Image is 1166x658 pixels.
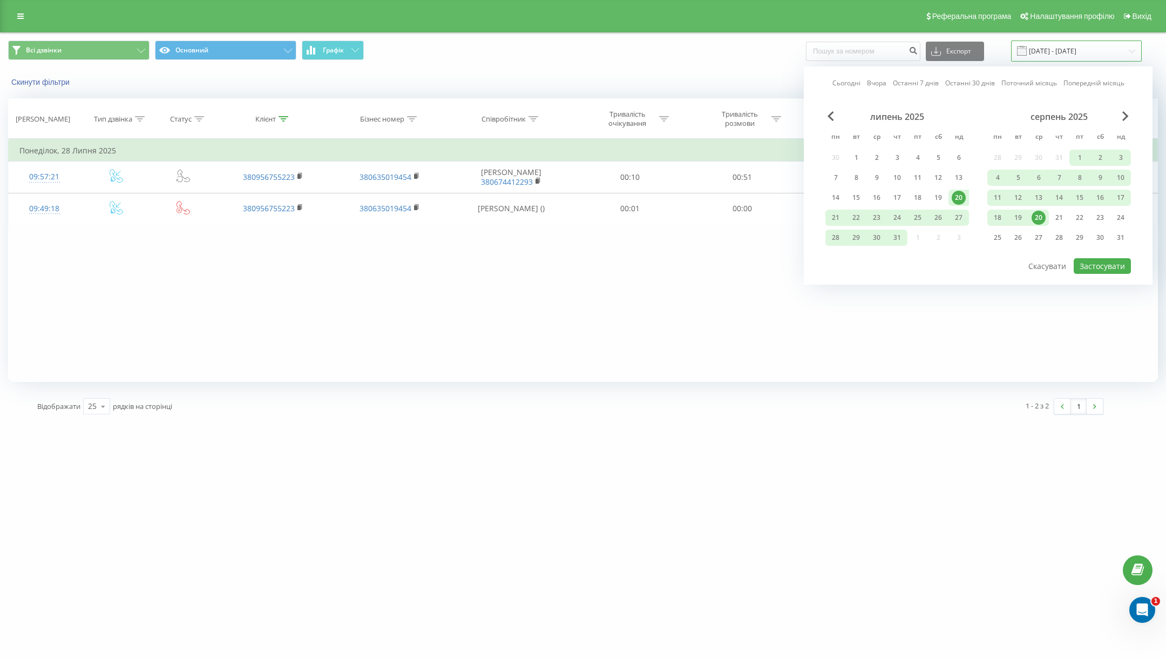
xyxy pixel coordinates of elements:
div: 23 [1093,211,1107,225]
button: Застосувати [1074,258,1131,274]
div: 30 [870,231,884,245]
div: Бізнес номер [360,115,404,124]
div: пн 21 лип 2025 р. [825,210,846,226]
span: Всі дзвінки [26,46,62,55]
span: рядків на сторінці [113,401,172,411]
div: чт 24 лип 2025 р. [887,210,907,226]
td: 00:00 [686,193,798,224]
a: 1 [1070,399,1087,414]
abbr: середа [1031,130,1047,146]
div: вт 5 серп 2025 р. [1008,170,1028,186]
div: 28 [1052,231,1066,245]
div: 30 [1093,231,1107,245]
div: вт 1 лип 2025 р. [846,150,866,166]
div: чт 28 серп 2025 р. [1049,230,1069,246]
div: 3 [1114,151,1128,165]
div: нд 17 серп 2025 р. [1110,190,1131,206]
a: Останні 30 днів [945,78,995,88]
div: 14 [829,191,843,205]
div: 1 [1073,151,1087,165]
div: нд 3 серп 2025 р. [1110,150,1131,166]
a: 380956755223 [243,203,295,213]
div: чт 14 серп 2025 р. [1049,190,1069,206]
a: 380674412293 [481,177,533,187]
div: нд 10 серп 2025 р. [1110,170,1131,186]
div: 2 [870,151,884,165]
div: серпень 2025 [987,111,1131,122]
div: 28 [829,231,843,245]
div: 14 [1052,191,1066,205]
div: пт 11 лип 2025 р. [907,170,928,186]
span: Вихід [1133,12,1151,21]
div: нд 24 серп 2025 р. [1110,210,1131,226]
a: 380635019454 [360,172,411,182]
td: 00:01 [574,193,686,224]
div: вт 8 лип 2025 р. [846,170,866,186]
td: 00:10 [574,162,686,193]
div: сб 2 серп 2025 р. [1090,150,1110,166]
div: 17 [890,191,904,205]
abbr: неділя [951,130,967,146]
div: пт 29 серп 2025 р. [1069,230,1090,246]
div: Тип дзвінка [94,115,132,124]
div: липень 2025 [825,111,969,122]
div: 10 [890,171,904,185]
div: 19 [931,191,945,205]
div: пт 22 серп 2025 р. [1069,210,1090,226]
span: 1 [1151,597,1160,606]
div: 15 [1073,191,1087,205]
div: сб 26 лип 2025 р. [928,210,948,226]
div: 7 [1052,171,1066,185]
div: вт 19 серп 2025 р. [1008,210,1028,226]
div: пт 25 лип 2025 р. [907,210,928,226]
div: 24 [890,211,904,225]
div: сб 12 лип 2025 р. [928,170,948,186]
div: 8 [849,171,863,185]
div: 1 - 2 з 2 [1026,400,1049,411]
div: 09:57:21 [19,166,70,187]
div: ср 20 серп 2025 р. [1028,210,1049,226]
div: Клієнт [255,115,276,124]
div: 25 [88,401,97,412]
abbr: субота [930,130,946,146]
abbr: четвер [1051,130,1067,146]
div: 18 [991,211,1005,225]
div: нд 27 лип 2025 р. [948,210,969,226]
td: Понеділок, 28 Липня 2025 [9,140,1158,162]
div: вт 12 серп 2025 р. [1008,190,1028,206]
div: 21 [829,211,843,225]
a: 380956755223 [243,172,295,182]
a: Попередній місяць [1063,78,1124,88]
abbr: понеділок [828,130,844,146]
span: Графік [323,46,344,54]
div: пн 7 лип 2025 р. [825,170,846,186]
div: 13 [1032,191,1046,205]
div: ср 13 серп 2025 р. [1028,190,1049,206]
abbr: вівторок [1010,130,1026,146]
div: пт 1 серп 2025 р. [1069,150,1090,166]
div: чт 10 лип 2025 р. [887,170,907,186]
div: пн 14 лип 2025 р. [825,190,846,206]
div: 31 [890,231,904,245]
div: 7 [829,171,843,185]
div: Тривалість очікування [599,110,656,128]
div: пн 11 серп 2025 р. [987,190,1008,206]
div: 2 [1093,151,1107,165]
div: пт 18 лип 2025 р. [907,190,928,206]
div: [PERSON_NAME] [16,115,70,124]
div: 22 [849,211,863,225]
div: 3 [890,151,904,165]
span: Previous Month [828,111,834,121]
div: 4 [911,151,925,165]
div: 20 [952,191,966,205]
div: 12 [1011,191,1025,205]
abbr: п’ятниця [910,130,926,146]
div: 16 [870,191,884,205]
a: Останні 7 днів [893,78,939,88]
div: пт 15 серп 2025 р. [1069,190,1090,206]
div: 20 [1032,211,1046,225]
div: нд 6 лип 2025 р. [948,150,969,166]
div: ср 6 серп 2025 р. [1028,170,1049,186]
div: 11 [991,191,1005,205]
div: 13 [952,171,966,185]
